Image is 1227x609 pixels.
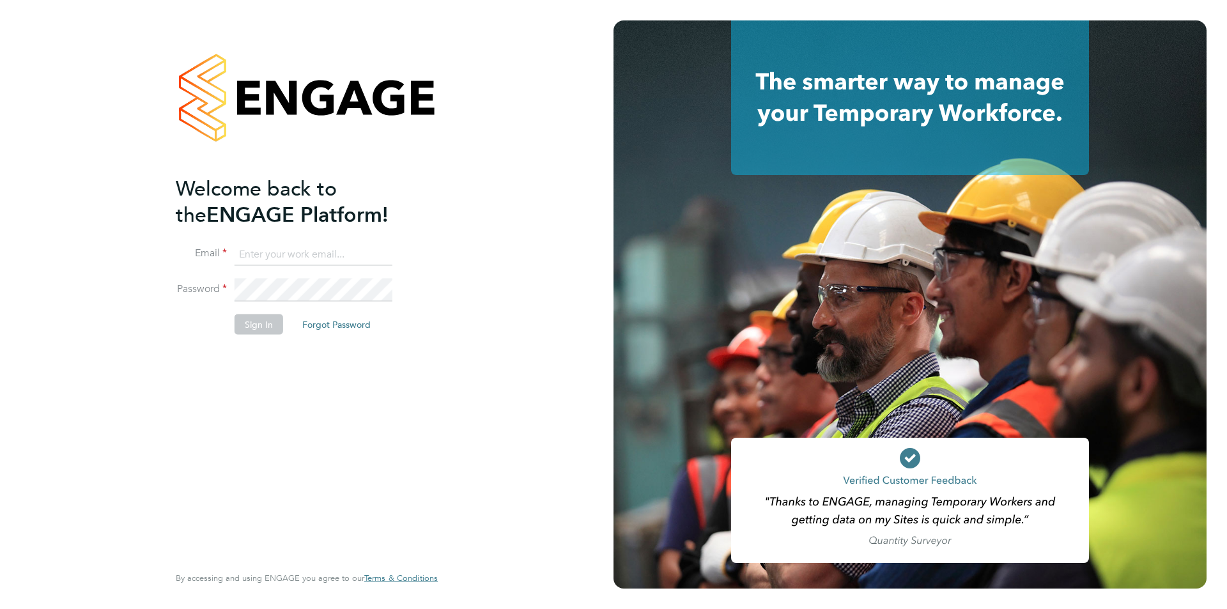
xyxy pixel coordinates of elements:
label: Email [176,247,227,260]
button: Sign In [235,314,283,334]
span: By accessing and using ENGAGE you agree to our [176,573,438,583]
span: Terms & Conditions [364,573,438,583]
h2: ENGAGE Platform! [176,175,425,227]
button: Forgot Password [292,314,381,334]
label: Password [176,282,227,296]
a: Terms & Conditions [364,573,438,583]
span: Welcome back to the [176,176,337,227]
input: Enter your work email... [235,243,392,266]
